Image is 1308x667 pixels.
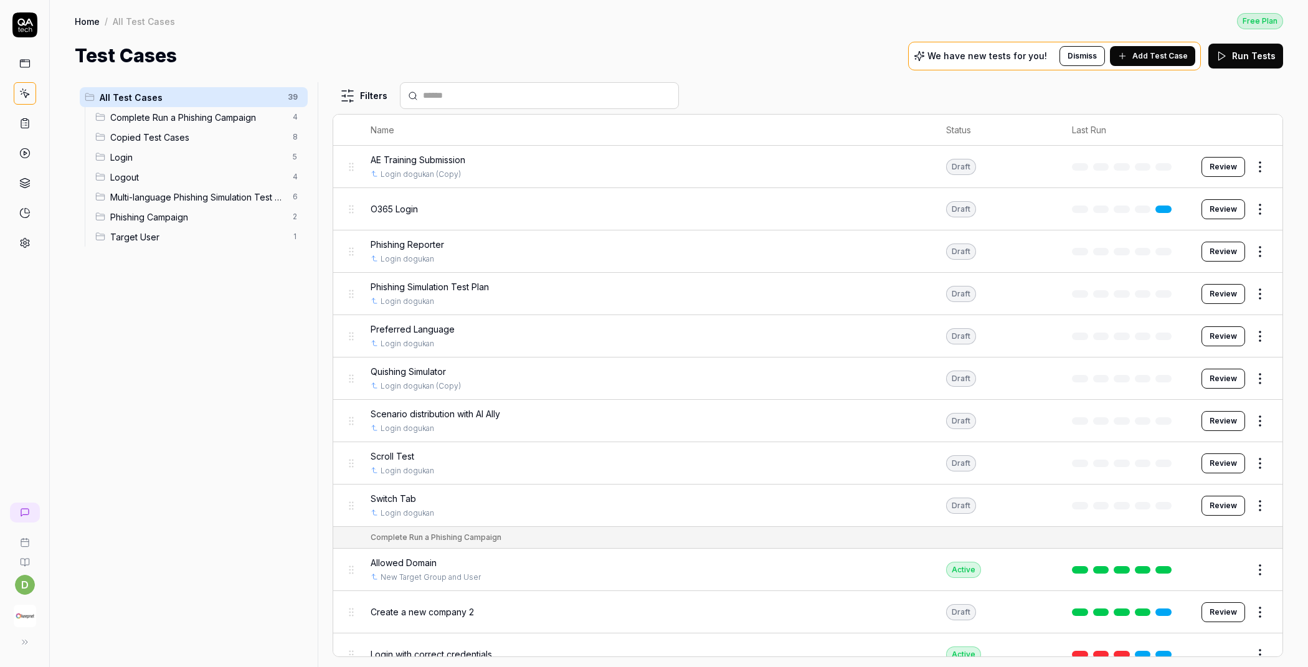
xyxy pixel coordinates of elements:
[288,110,303,125] span: 4
[333,591,1282,633] tr: Create a new company 2DraftReview
[1201,284,1245,304] button: Review
[1059,115,1189,146] th: Last Run
[371,450,414,463] span: Scroll Test
[5,547,44,567] a: Documentation
[934,115,1059,146] th: Status
[288,169,303,184] span: 4
[946,562,981,578] div: Active
[371,365,446,378] span: Quishing Simulator
[288,189,303,204] span: 6
[10,503,40,523] a: New conversation
[381,465,434,476] a: Login dogukan
[1237,13,1283,29] div: Free Plan
[110,151,285,164] span: Login
[1201,602,1245,622] button: Review
[1132,50,1188,62] span: Add Test Case
[90,167,308,187] div: Drag to reorderLogout4
[1201,157,1245,177] a: Review
[90,207,308,227] div: Drag to reorderPhishing Campaign2
[110,111,285,124] span: Complete Run a Phishing Campaign
[1201,326,1245,346] button: Review
[1110,46,1195,66] button: Add Test Case
[90,127,308,147] div: Drag to reorderCopied Test Cases8
[333,400,1282,442] tr: Scenario distribution with AI AllyLogin dogukanDraftReview
[1208,44,1283,69] button: Run Tests
[381,169,461,180] a: Login dogukan (Copy)
[381,572,481,583] a: New Target Group and User
[946,328,976,344] div: Draft
[75,42,177,70] h1: Test Cases
[946,413,976,429] div: Draft
[105,15,108,27] div: /
[371,532,501,543] div: Complete Run a Phishing Campaign
[1201,496,1245,516] button: Review
[110,131,285,144] span: Copied Test Cases
[5,595,44,630] button: Keepnet Logo
[381,296,434,307] a: Login dogukan
[371,556,437,569] span: Allowed Domain
[371,492,416,505] span: Switch Tab
[1201,453,1245,473] button: Review
[333,146,1282,188] tr: AE Training SubmissionLogin dogukan (Copy)DraftReview
[371,407,500,420] span: Scenario distribution with AI Ally
[90,147,308,167] div: Drag to reorderLogin5
[946,498,976,514] div: Draft
[381,508,434,519] a: Login dogukan
[110,230,285,244] span: Target User
[288,229,303,244] span: 1
[90,187,308,207] div: Drag to reorderMulti-language Phishing Simulation Test Plan6
[381,423,434,434] a: Login dogukan
[14,605,36,627] img: Keepnet Logo
[113,15,175,27] div: All Test Cases
[90,107,308,127] div: Drag to reorderComplete Run a Phishing Campaign4
[288,149,303,164] span: 5
[288,209,303,224] span: 2
[1201,242,1245,262] a: Review
[946,646,981,663] div: Active
[1059,46,1105,66] button: Dismiss
[1237,12,1283,29] button: Free Plan
[381,253,434,265] a: Login dogukan
[333,485,1282,527] tr: Switch TabLogin dogukanDraftReview
[333,549,1282,591] tr: Allowed DomainNew Target Group and UserActive
[333,230,1282,273] tr: Phishing ReporterLogin dogukanDraftReview
[946,244,976,260] div: Draft
[333,273,1282,315] tr: Phishing Simulation Test PlanLogin dogukanDraftReview
[1201,199,1245,219] button: Review
[946,201,976,217] div: Draft
[927,52,1047,60] p: We have new tests for you!
[75,15,100,27] a: Home
[100,91,280,104] span: All Test Cases
[371,238,444,251] span: Phishing Reporter
[288,130,303,144] span: 8
[358,115,934,146] th: Name
[381,381,461,392] a: Login dogukan (Copy)
[371,202,418,215] span: O365 Login
[946,159,976,175] div: Draft
[110,171,285,184] span: Logout
[371,280,489,293] span: Phishing Simulation Test Plan
[946,604,976,620] div: Draft
[333,315,1282,357] tr: Preferred LanguageLogin dogukanDraftReview
[15,575,35,595] span: d
[371,648,492,661] span: Login with correct credentials
[90,227,308,247] div: Drag to reorderTarget User1
[371,323,455,336] span: Preferred Language
[1201,369,1245,389] button: Review
[1201,411,1245,431] button: Review
[371,153,465,166] span: AE Training Submission
[371,605,474,618] span: Create a new company 2
[946,286,976,302] div: Draft
[5,527,44,547] a: Book a call with us
[110,211,285,224] span: Phishing Campaign
[946,455,976,471] div: Draft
